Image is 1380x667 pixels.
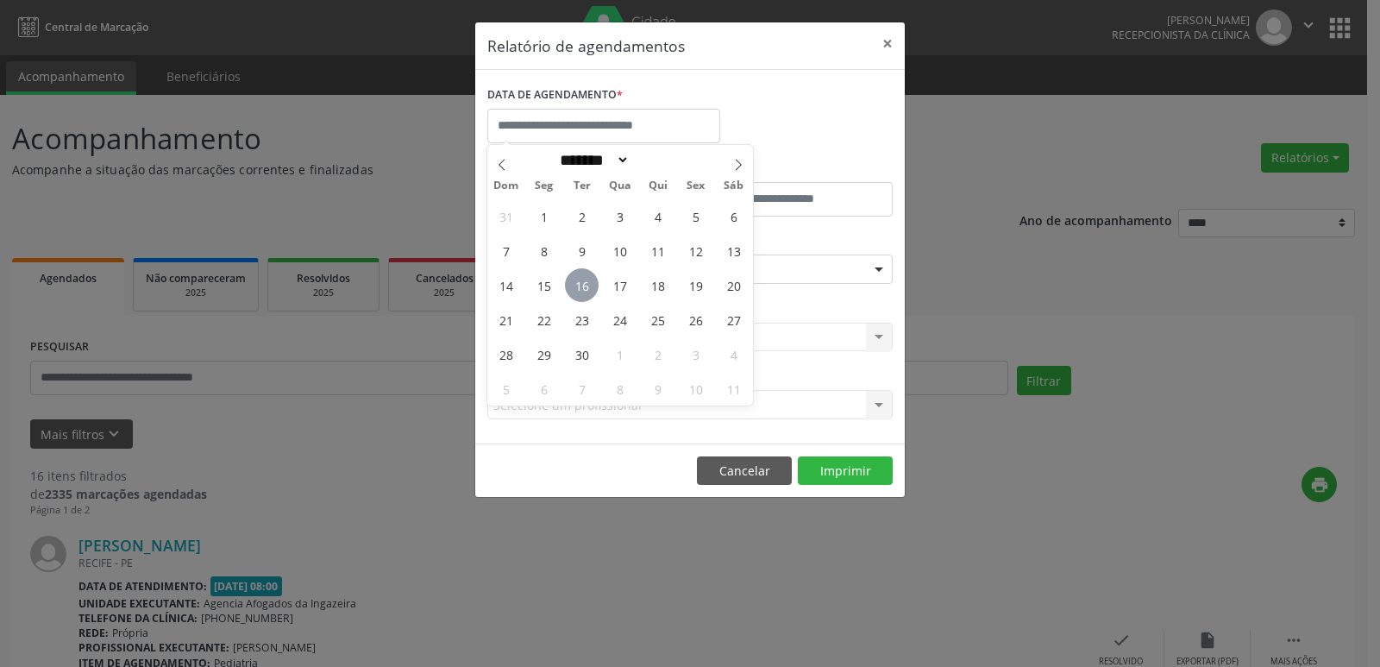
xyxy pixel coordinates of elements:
[717,372,750,406] span: Outubro 11, 2025
[487,35,685,57] h5: Relatório de agendamentos
[679,303,712,337] span: Setembro 26, 2025
[870,22,905,65] button: Close
[489,337,523,371] span: Setembro 28, 2025
[603,372,637,406] span: Outubro 8, 2025
[641,337,674,371] span: Outubro 2, 2025
[677,180,715,192] span: Sex
[641,303,674,337] span: Setembro 25, 2025
[694,155,893,182] label: ATÉ
[565,199,599,233] span: Setembro 2, 2025
[679,268,712,302] span: Setembro 19, 2025
[679,234,712,267] span: Setembro 12, 2025
[565,372,599,406] span: Outubro 7, 2025
[603,268,637,302] span: Setembro 17, 2025
[489,303,523,337] span: Setembro 21, 2025
[527,199,561,233] span: Setembro 1, 2025
[527,337,561,371] span: Setembro 29, 2025
[697,456,792,486] button: Cancelar
[527,303,561,337] span: Setembro 22, 2025
[717,268,750,302] span: Setembro 20, 2025
[717,337,750,371] span: Outubro 4, 2025
[489,268,523,302] span: Setembro 14, 2025
[717,234,750,267] span: Setembro 13, 2025
[489,372,523,406] span: Outubro 5, 2025
[717,303,750,337] span: Setembro 27, 2025
[639,180,677,192] span: Qui
[527,234,561,267] span: Setembro 8, 2025
[525,180,563,192] span: Seg
[554,151,630,169] select: Month
[563,180,601,192] span: Ter
[487,180,525,192] span: Dom
[565,337,599,371] span: Setembro 30, 2025
[565,234,599,267] span: Setembro 9, 2025
[489,199,523,233] span: Agosto 31, 2025
[565,303,599,337] span: Setembro 23, 2025
[679,337,712,371] span: Outubro 3, 2025
[489,234,523,267] span: Setembro 7, 2025
[641,268,674,302] span: Setembro 18, 2025
[717,199,750,233] span: Setembro 6, 2025
[630,151,687,169] input: Year
[641,199,674,233] span: Setembro 4, 2025
[715,180,753,192] span: Sáb
[679,372,712,406] span: Outubro 10, 2025
[487,82,623,109] label: DATA DE AGENDAMENTO
[527,372,561,406] span: Outubro 6, 2025
[798,456,893,486] button: Imprimir
[603,199,637,233] span: Setembro 3, 2025
[641,372,674,406] span: Outubro 9, 2025
[603,234,637,267] span: Setembro 10, 2025
[603,337,637,371] span: Outubro 1, 2025
[565,268,599,302] span: Setembro 16, 2025
[641,234,674,267] span: Setembro 11, 2025
[601,180,639,192] span: Qua
[603,303,637,337] span: Setembro 24, 2025
[527,268,561,302] span: Setembro 15, 2025
[679,199,712,233] span: Setembro 5, 2025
